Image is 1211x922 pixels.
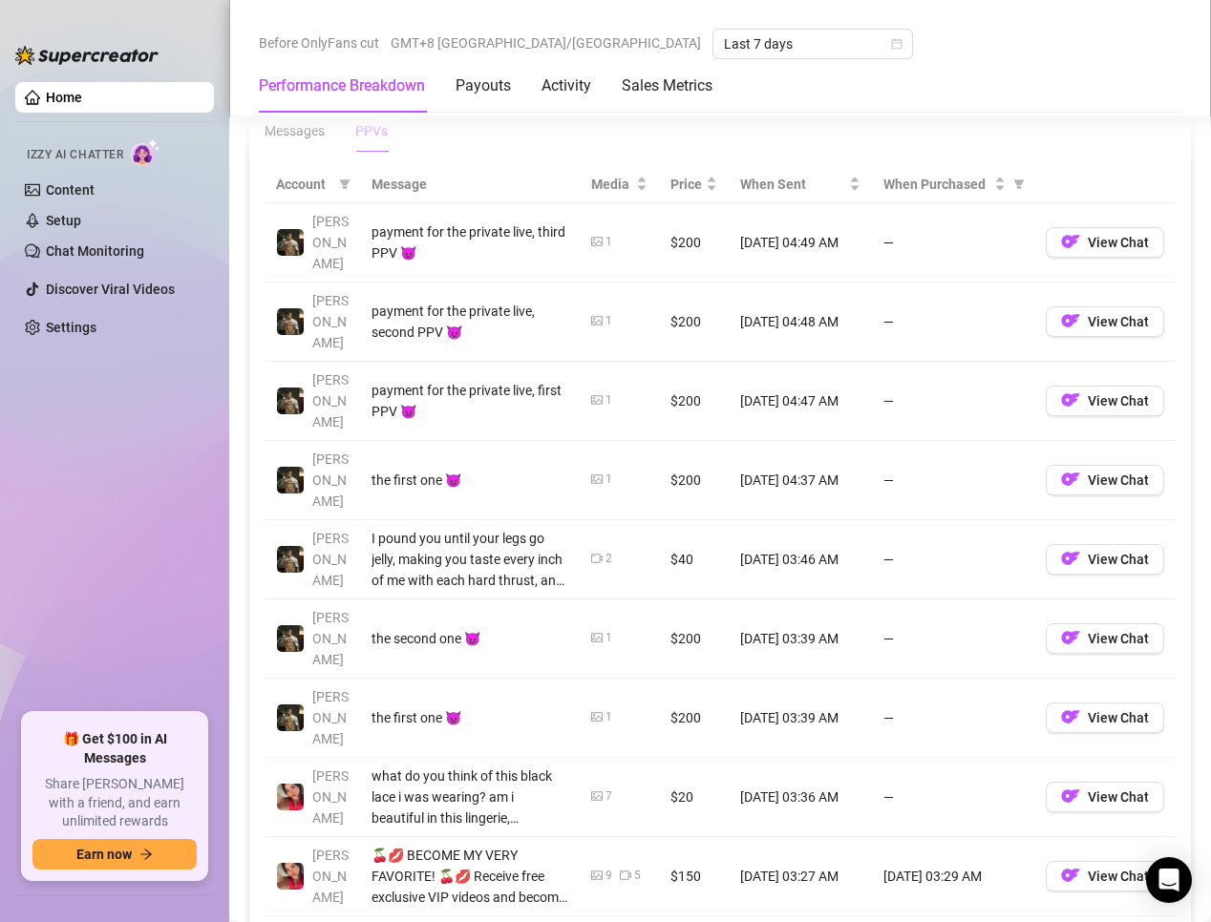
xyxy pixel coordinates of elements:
span: filter [1013,178,1025,190]
td: [DATE] 03:46 AM [729,520,872,599]
img: OF [1061,549,1080,568]
img: Tony [277,388,304,414]
div: 5 [634,867,641,885]
span: [PERSON_NAME] [312,372,349,430]
div: PPVs [355,120,388,141]
span: When Sent [740,174,845,195]
span: [PERSON_NAME] [312,451,349,509]
img: OF [1061,786,1080,806]
span: [PERSON_NAME] [312,848,349,905]
span: View Chat [1088,393,1149,409]
img: Tony [277,308,304,335]
span: [PERSON_NAME] [312,293,349,350]
a: Content [46,182,95,198]
button: OFView Chat [1046,227,1164,258]
a: OFView Chat [1046,397,1164,412]
img: OF [1061,390,1080,409]
a: OFView Chat [1046,239,1164,254]
img: OF [1061,232,1080,251]
td: $20 [659,758,729,837]
div: 1 [605,233,612,251]
span: View Chat [1088,869,1149,884]
td: — [872,362,1034,441]
td: [DATE] 03:36 AM [729,758,872,837]
span: GMT+8 [GEOGRAPHIC_DATA]/[GEOGRAPHIC_DATA] [391,29,701,57]
button: OFView Chat [1046,544,1164,575]
div: the first one 😈 [372,707,568,728]
th: Message [360,166,580,203]
div: payment for the private live, third PPV 😈 [372,221,568,263]
div: 1 [605,391,612,409]
td: $200 [659,203,729,283]
span: arrow-right [139,848,153,861]
span: calendar [891,38,903,50]
div: Performance Breakdown [259,74,425,97]
td: — [872,758,1034,837]
span: View Chat [1088,789,1149,805]
img: OF [1061,311,1080,330]
a: OFView Chat [1046,793,1164,808]
a: OFView Chat [1046,635,1164,650]
div: Activity [542,74,591,97]
a: Settings [46,320,96,335]
div: 1 [605,312,612,330]
span: Account [276,174,331,195]
td: $150 [659,837,729,916]
th: When Sent [729,166,872,203]
div: payment for the private live, second PPV 😈 [372,301,568,343]
td: [DATE] 04:37 AM [729,441,872,520]
span: Share [PERSON_NAME] with a friend, and earn unlimited rewards [32,775,197,831]
img: Vanessa [277,784,304,810]
td: [DATE] 03:27 AM [729,837,872,916]
div: 9 [605,867,612,885]
a: OFView Chat [1046,318,1164,333]
div: the first one 😈 [372,470,568,491]
button: OFView Chat [1046,465,1164,495]
span: [PERSON_NAME] [312,610,349,667]
div: 1 [605,629,612,647]
span: Last 7 days [724,30,902,58]
span: picture [591,394,603,406]
div: 1 [605,708,612,726]
a: Chat Monitoring [46,243,144,259]
span: [PERSON_NAME] [312,214,349,271]
img: Vanessa [277,863,304,890]
span: View Chat [1088,314,1149,329]
div: payment for the private live, first PPV 😈 [372,380,568,422]
td: [DATE] 03:29 AM [872,837,1034,916]
span: filter [335,170,354,199]
div: Payouts [456,74,511,97]
div: I pound you until your legs go jelly, making you taste every inch of me with each hard thrust, an... [372,528,568,591]
td: [DATE] 03:39 AM [729,599,872,679]
span: [PERSON_NAME] [312,689,349,746]
div: 2 [605,550,612,568]
td: — [872,441,1034,520]
span: Earn now [76,847,132,862]
img: Tony [277,467,304,493]
a: OFView Chat [1046,872,1164,888]
th: Price [659,166,729,203]
span: 🎁 Get $100 in AI Messages [32,730,197,767]
button: OFView Chat [1046,702,1164,733]
a: Home [46,90,82,105]
span: filter [1009,170,1029,199]
div: Sales Metrics [622,74,712,97]
span: picture [591,315,603,326]
td: — [872,203,1034,283]
a: OFView Chat [1046,476,1164,492]
img: Tony [277,704,304,731]
td: — [872,679,1034,758]
span: picture [591,790,603,802]
td: — [872,283,1034,362]
img: Tony [277,229,304,256]
span: View Chat [1088,710,1149,725]
td: — [872,520,1034,599]
span: Izzy AI Chatter [27,146,123,164]
td: [DATE] 03:39 AM [729,679,872,758]
span: Media [591,174,632,195]
img: logo-BBDzfeDw.svg [15,46,159,65]
button: OFView Chat [1046,386,1164,416]
img: OF [1061,470,1080,489]
img: Tony [277,546,304,573]
a: Setup [46,213,81,228]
